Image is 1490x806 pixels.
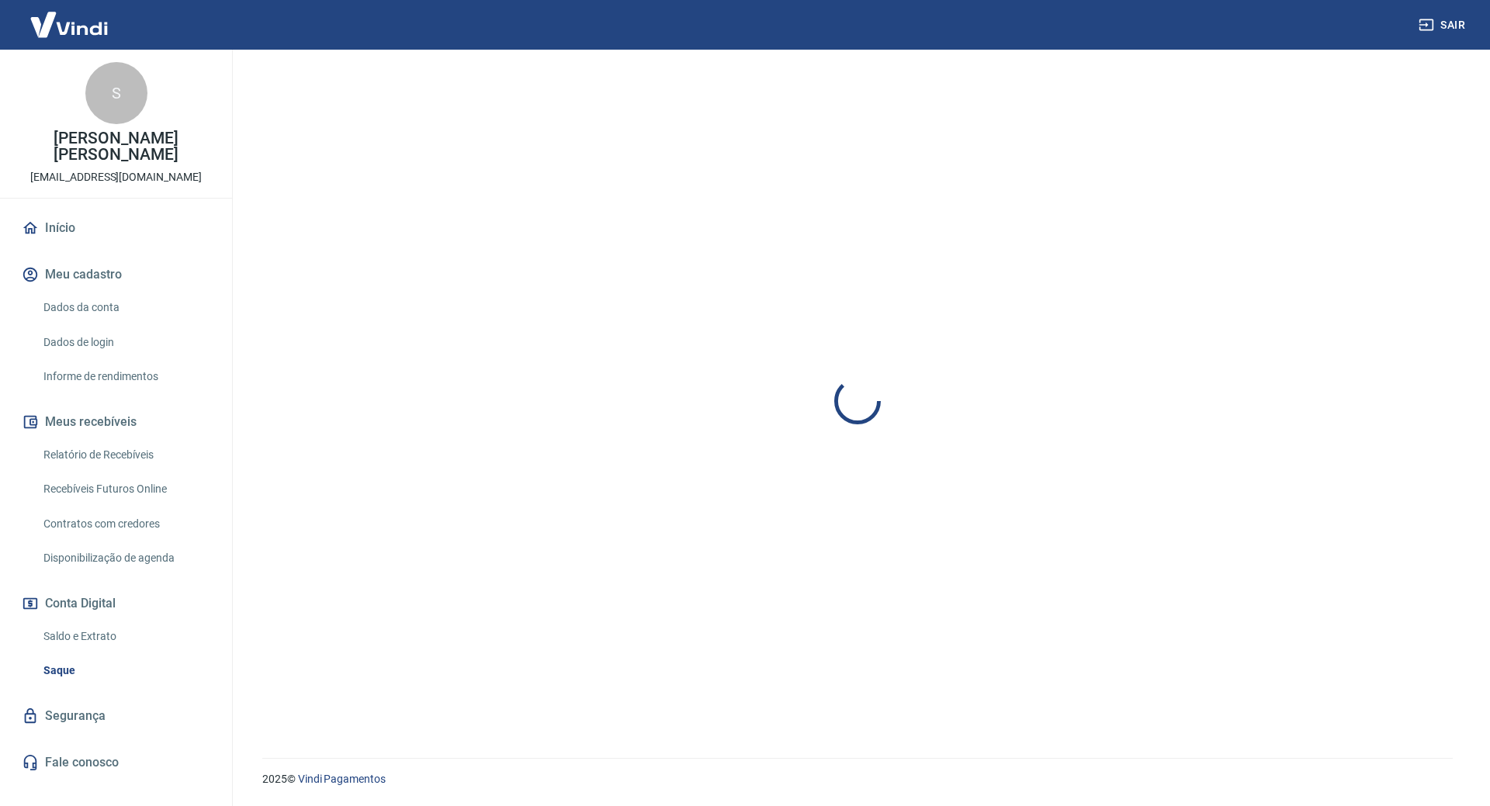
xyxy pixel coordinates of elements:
p: 2025 © [262,771,1453,787]
a: Saldo e Extrato [37,621,213,652]
a: Contratos com credores [37,508,213,540]
a: Saque [37,655,213,687]
img: Vindi [19,1,120,48]
button: Meus recebíveis [19,405,213,439]
a: Dados da conta [37,292,213,323]
a: Fale conosco [19,745,213,780]
p: [PERSON_NAME] [PERSON_NAME] [12,130,220,163]
a: Recebíveis Futuros Online [37,473,213,505]
a: Informe de rendimentos [37,361,213,393]
a: Relatório de Recebíveis [37,439,213,471]
button: Sair [1415,11,1471,40]
button: Meu cadastro [19,258,213,292]
a: Segurança [19,699,213,733]
a: Início [19,211,213,245]
button: Conta Digital [19,586,213,621]
p: [EMAIL_ADDRESS][DOMAIN_NAME] [30,169,202,185]
div: S [85,62,147,124]
a: Disponibilização de agenda [37,542,213,574]
a: Vindi Pagamentos [298,773,386,785]
a: Dados de login [37,327,213,358]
